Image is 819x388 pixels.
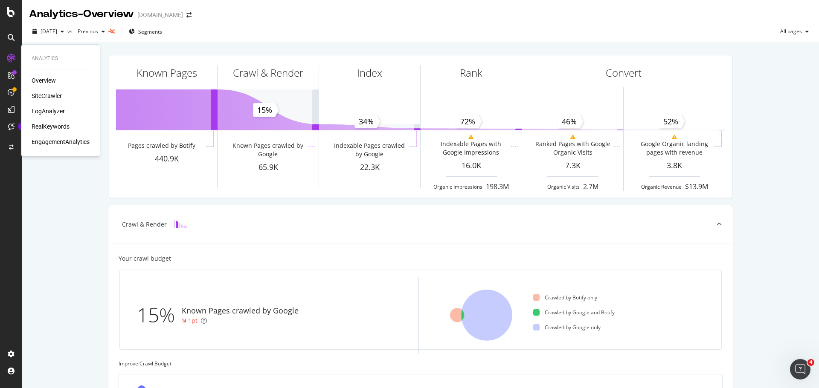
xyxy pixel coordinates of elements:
[186,12,192,18] div: arrow-right-arrow-left
[533,309,615,316] div: Crawled by Google and Botify
[433,140,509,157] div: Indexable Pages with Google Impressions
[74,28,98,35] span: Previous
[807,359,814,366] span: 4
[67,28,74,35] span: vs
[233,66,303,80] div: Crawl & Render
[460,66,482,80] div: Rank
[486,182,509,192] div: 198.3M
[136,66,197,80] div: Known Pages
[32,138,90,146] a: EngagementAnalytics
[188,316,197,325] div: 1pt
[74,25,108,38] button: Previous
[319,162,420,173] div: 22.3K
[119,254,171,263] div: Your crawl budget
[138,28,162,35] span: Segments
[357,66,382,80] div: Index
[119,360,723,367] div: Improve Crawl Budget
[122,220,167,229] div: Crawl & Render
[533,324,601,331] div: Crawled by Google only
[777,28,802,35] span: All pages
[331,141,407,158] div: Indexable Pages crawled by Google
[125,25,166,38] button: Segments
[137,11,183,19] div: [DOMAIN_NAME]
[790,359,810,379] iframe: Intercom live chat
[229,141,306,158] div: Known Pages crawled by Google
[174,220,187,228] img: block-icon
[29,7,134,21] div: Analytics - Overview
[116,153,217,164] div: 440.9K
[777,25,812,38] button: All pages
[18,123,26,130] div: Tooltip anchor
[137,301,182,329] div: 15%
[32,92,62,100] a: SiteCrawler
[533,294,597,301] div: Crawled by Botify only
[29,25,67,38] button: [DATE]
[182,305,299,316] div: Known Pages crawled by Google
[32,55,90,62] div: Analytics
[32,76,56,85] a: Overview
[32,122,70,131] a: RealKeywords
[421,160,522,171] div: 16.0K
[218,162,319,173] div: 65.9K
[433,183,482,190] div: Organic Impressions
[32,107,65,115] a: LogAnalyzer
[41,28,57,35] span: 2025 Sep. 3rd
[128,141,195,150] div: Pages crawled by Botify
